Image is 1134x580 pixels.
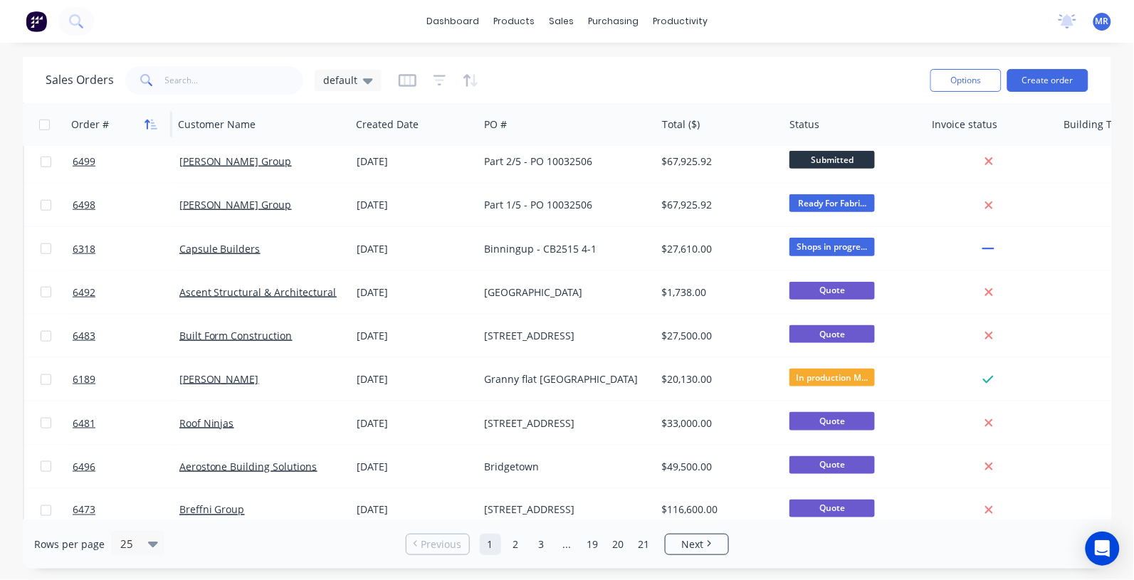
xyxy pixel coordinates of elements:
[73,358,179,401] a: 6189
[73,271,179,314] a: 6492
[34,537,105,552] span: Rows per page
[357,329,473,343] div: [DATE]
[485,416,643,431] div: [STREET_ADDRESS]
[531,534,552,555] a: Page 3
[1096,15,1109,28] span: MR
[73,140,179,183] a: 6499
[789,456,875,474] span: Quote
[930,69,1002,92] button: Options
[485,503,643,517] div: [STREET_ADDRESS]
[400,534,735,555] ul: Pagination
[662,460,772,474] div: $49,500.00
[73,416,95,431] span: 6481
[179,416,234,430] a: Roof Ninjas
[480,534,501,555] a: Page 1 is your current page
[682,537,704,552] span: Next
[662,329,772,343] div: $27,500.00
[789,500,875,517] span: Quote
[73,329,95,343] span: 6483
[73,372,95,386] span: 6189
[73,184,179,226] a: 6498
[179,460,317,473] a: Aerostone Building Solutions
[485,329,643,343] div: [STREET_ADDRESS]
[789,194,875,212] span: Ready For Fabri...
[933,117,998,132] div: Invoice status
[71,117,109,132] div: Order #
[179,372,259,386] a: [PERSON_NAME]
[179,154,292,168] a: [PERSON_NAME] Group
[557,534,578,555] a: Jump forward
[73,285,95,300] span: 6492
[581,11,646,32] div: purchasing
[73,460,95,474] span: 6496
[662,154,772,169] div: $67,925.92
[357,503,473,517] div: [DATE]
[485,198,643,212] div: Part 1/5 - PO 10032506
[73,402,179,445] a: 6481
[542,11,581,32] div: sales
[357,198,473,212] div: [DATE]
[165,66,304,95] input: Search...
[73,489,179,532] a: 6473
[178,117,256,132] div: Customer Name
[634,534,655,555] a: Page 21
[485,372,643,386] div: Granny flat [GEOGRAPHIC_DATA]
[789,369,875,386] span: In production M...
[73,242,95,256] span: 6318
[662,117,700,132] div: Total ($)
[662,372,772,386] div: $20,130.00
[357,416,473,431] div: [DATE]
[582,534,604,555] a: Page 19
[505,534,527,555] a: Page 2
[73,315,179,357] a: 6483
[1086,532,1120,566] div: Open Intercom Messenger
[179,198,292,211] a: [PERSON_NAME] Group
[662,198,772,212] div: $67,925.92
[789,412,875,430] span: Quote
[323,73,357,88] span: default
[789,282,875,300] span: Quote
[485,242,643,256] div: Binningup - CB2515 4-1
[179,503,245,517] a: Breffni Group
[666,537,728,552] a: Next page
[73,503,95,517] span: 6473
[179,285,363,299] a: Ascent Structural & Architectural Steel
[73,198,95,212] span: 6498
[484,117,507,132] div: PO #
[357,285,473,300] div: [DATE]
[421,537,461,552] span: Previous
[485,285,643,300] div: [GEOGRAPHIC_DATA]
[419,11,486,32] a: dashboard
[73,228,179,270] a: 6318
[789,238,875,255] span: Shops in progre...
[646,11,715,32] div: productivity
[789,151,875,169] span: Submitted
[357,460,473,474] div: [DATE]
[357,154,473,169] div: [DATE]
[357,242,473,256] div: [DATE]
[662,503,772,517] div: $116,600.00
[662,285,772,300] div: $1,738.00
[179,329,293,342] a: Built Form Construction
[1064,117,1130,132] div: Building Time
[662,242,772,256] div: $27,610.00
[485,154,643,169] div: Part 2/5 - PO 10032506
[790,117,820,132] div: Status
[356,117,419,132] div: Created Date
[486,11,542,32] div: products
[485,460,643,474] div: Bridgetown
[662,416,772,431] div: $33,000.00
[357,372,473,386] div: [DATE]
[789,325,875,343] span: Quote
[46,73,114,87] h1: Sales Orders
[73,445,179,488] a: 6496
[73,154,95,169] span: 6499
[26,11,47,32] img: Factory
[1007,69,1088,92] button: Create order
[608,534,629,555] a: Page 20
[406,537,469,552] a: Previous page
[179,242,261,255] a: Capsule Builders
